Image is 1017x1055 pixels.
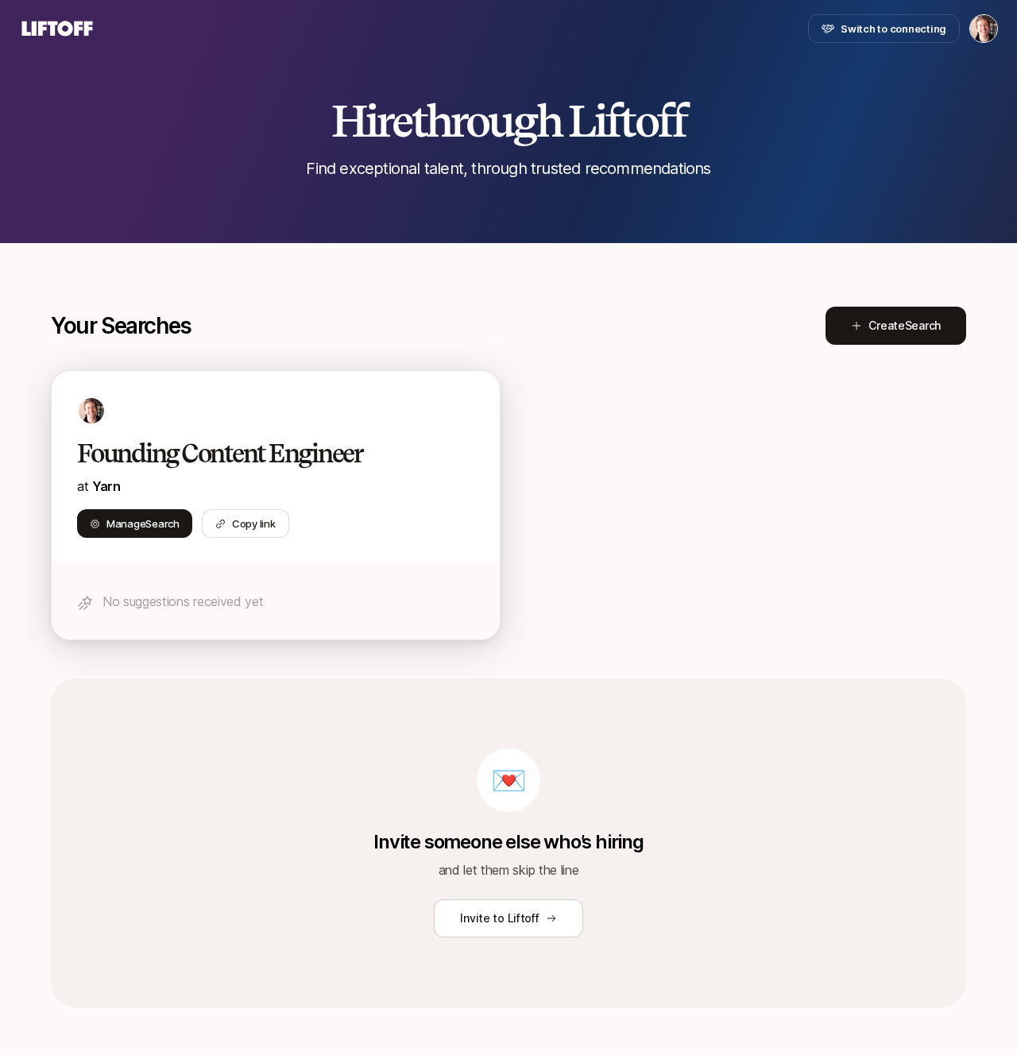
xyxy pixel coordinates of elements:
img: 8cb3e434_9646_4a7a_9a3b_672daafcbcea.jpg [79,398,104,423]
h2: Founding Content Engineer [77,438,441,470]
span: through Liftoff [412,94,686,148]
p: at [77,476,474,497]
span: Create [868,316,941,335]
div: 💌 [477,748,540,812]
img: Jasper Story [970,15,997,42]
button: Invite to Liftoff [434,899,582,937]
button: CreateSearch [826,307,966,345]
p: Invite someone else who’s hiring [373,831,644,853]
button: ManageSearch [77,509,192,538]
span: Yarn [92,478,121,494]
span: Search [145,517,179,530]
p: Your Searches [51,313,191,338]
h2: Hire [331,97,686,145]
p: No suggestions received yet [102,591,474,612]
span: Manage [106,516,180,531]
button: Copy link [202,509,289,538]
p: and let them skip the line [439,860,579,880]
p: Find exceptional talent, through trusted recommendations [306,157,710,180]
img: star-icon [77,595,93,611]
span: Search [905,319,941,332]
button: Jasper Story [969,14,998,43]
span: Switch to connecting [841,21,946,37]
button: Switch to connecting [808,14,960,43]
